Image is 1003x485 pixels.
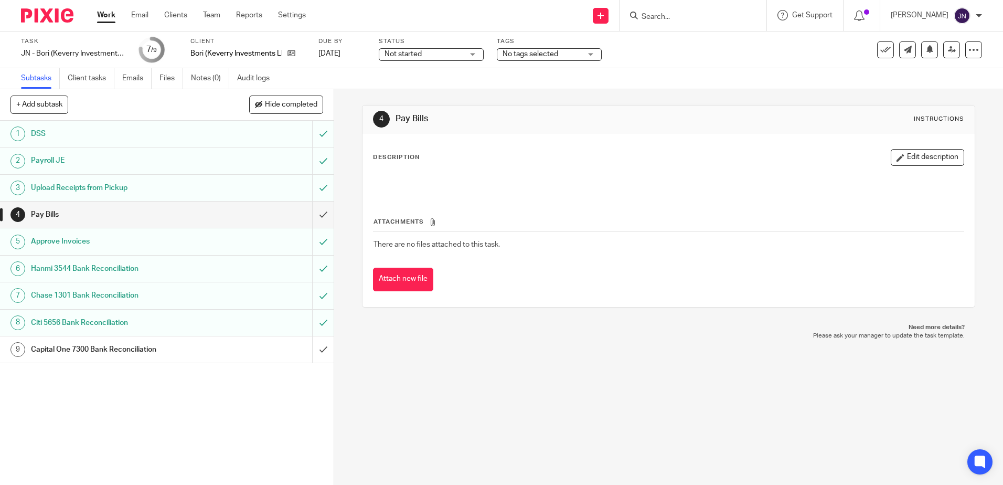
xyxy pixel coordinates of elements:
[31,126,211,142] h1: DSS
[190,48,282,59] p: Bori (Keverry Investments LLC)
[31,153,211,168] h1: Payroll JE
[21,68,60,89] a: Subtasks
[10,96,68,113] button: + Add subtask
[396,113,691,124] h1: Pay Bills
[21,48,126,59] div: JN - Bori (Keverry Investments) - [DATE]
[318,37,366,46] label: Due by
[265,101,317,109] span: Hide completed
[372,332,964,340] p: Please ask your manager to update the task template.
[10,261,25,276] div: 6
[10,207,25,222] div: 4
[31,234,211,249] h1: Approve Invoices
[203,10,220,20] a: Team
[31,207,211,223] h1: Pay Bills
[249,96,323,113] button: Hide completed
[954,7,970,24] img: svg%3E
[10,154,25,168] div: 2
[97,10,115,20] a: Work
[10,181,25,195] div: 3
[31,342,211,357] h1: Capital One 7300 Bank Reconciliation
[159,68,183,89] a: Files
[146,44,157,56] div: 7
[164,10,187,20] a: Clients
[31,180,211,196] h1: Upload Receipts from Pickup
[31,288,211,303] h1: Chase 1301 Bank Reconciliation
[10,126,25,141] div: 1
[21,8,73,23] img: Pixie
[21,48,126,59] div: JN - Bori (Keverry Investments) - Wednesday
[374,241,500,248] span: There are no files attached to this task.
[385,50,422,58] span: Not started
[10,342,25,357] div: 9
[373,153,420,162] p: Description
[31,261,211,277] h1: Hanmi 3544 Bank Reconciliation
[891,149,964,166] button: Edit description
[122,68,152,89] a: Emails
[374,219,424,225] span: Attachments
[373,111,390,128] div: 4
[10,288,25,303] div: 7
[191,68,229,89] a: Notes (0)
[373,268,433,291] button: Attach new file
[914,115,964,123] div: Instructions
[497,37,602,46] label: Tags
[151,47,157,53] small: /9
[31,315,211,331] h1: Citi 5656 Bank Reconciliation
[372,323,964,332] p: Need more details?
[131,10,148,20] a: Email
[503,50,558,58] span: No tags selected
[236,10,262,20] a: Reports
[641,13,735,22] input: Search
[10,315,25,330] div: 8
[278,10,306,20] a: Settings
[21,37,126,46] label: Task
[792,12,833,19] span: Get Support
[379,37,484,46] label: Status
[68,68,114,89] a: Client tasks
[891,10,948,20] p: [PERSON_NAME]
[190,37,305,46] label: Client
[237,68,278,89] a: Audit logs
[318,50,340,57] span: [DATE]
[10,235,25,249] div: 5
